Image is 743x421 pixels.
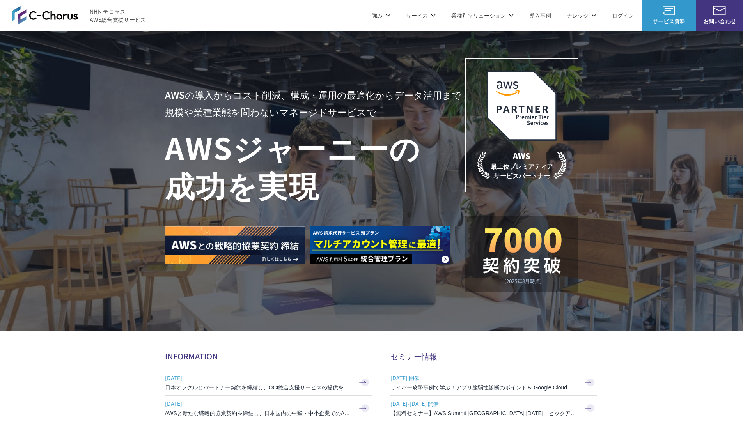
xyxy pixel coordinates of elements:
[713,6,726,15] img: お問い合わせ
[372,11,390,19] p: 強み
[390,396,597,421] a: [DATE]-[DATE] 開催 【無料セミナー】AWS Summit [GEOGRAPHIC_DATA] [DATE] ピックアップセッション
[696,17,743,25] span: お問い合わせ
[165,128,465,203] h1: AWS ジャーニーの 成功を実現
[390,372,578,384] span: [DATE] 開催
[165,396,372,421] a: [DATE] AWSと新たな戦略的協業契約を締結し、日本国内の中堅・中小企業でのAWS活用を加速
[390,409,578,417] h3: 【無料セミナー】AWS Summit [GEOGRAPHIC_DATA] [DATE] ピックアップセッション
[390,384,578,391] h3: サイバー攻撃事例で学ぶ！アプリ脆弱性診断のポイント＆ Google Cloud セキュリティ対策
[567,11,596,19] p: ナレッジ
[451,11,514,19] p: 業種別ソリューション
[481,227,563,284] img: 契約件数
[165,409,352,417] h3: AWSと新たな戦略的協業契約を締結し、日本国内の中堅・中小企業でのAWS活用を加速
[165,372,352,384] span: [DATE]
[390,370,597,395] a: [DATE] 開催 サイバー攻撃事例で学ぶ！アプリ脆弱性診断のポイント＆ Google Cloud セキュリティ対策
[663,6,675,15] img: AWS総合支援サービス C-Chorus サービス資料
[390,350,597,362] h2: セミナー情報
[310,226,450,264] img: AWS請求代行サービス 統合管理プラン
[165,370,372,395] a: [DATE] 日本オラクルとパートナー契約を締結し、OCI総合支援サービスの提供を開始
[390,398,578,409] span: [DATE]-[DATE] 開催
[406,11,436,19] p: サービス
[477,150,566,180] p: 最上位プレミアティア サービスパートナー
[12,6,78,25] img: AWS総合支援サービス C-Chorus
[165,350,372,362] h2: INFORMATION
[165,384,352,391] h3: 日本オラクルとパートナー契約を締結し、OCI総合支援サービスの提供を開始
[487,71,557,141] img: AWSプレミアティアサービスパートナー
[165,86,465,120] p: AWSの導入からコスト削減、 構成・運用の最適化からデータ活用まで 規模や業種業態を問わない マネージドサービスで
[165,226,305,264] img: AWSとの戦略的協業契約 締結
[90,7,146,24] span: NHN テコラス AWS総合支援サービス
[12,6,146,25] a: AWS総合支援サービス C-Chorus NHN テコラスAWS総合支援サービス
[165,398,352,409] span: [DATE]
[642,17,696,25] span: サービス資料
[513,150,530,161] em: AWS
[612,11,634,19] a: ログイン
[529,11,551,19] a: 導入事例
